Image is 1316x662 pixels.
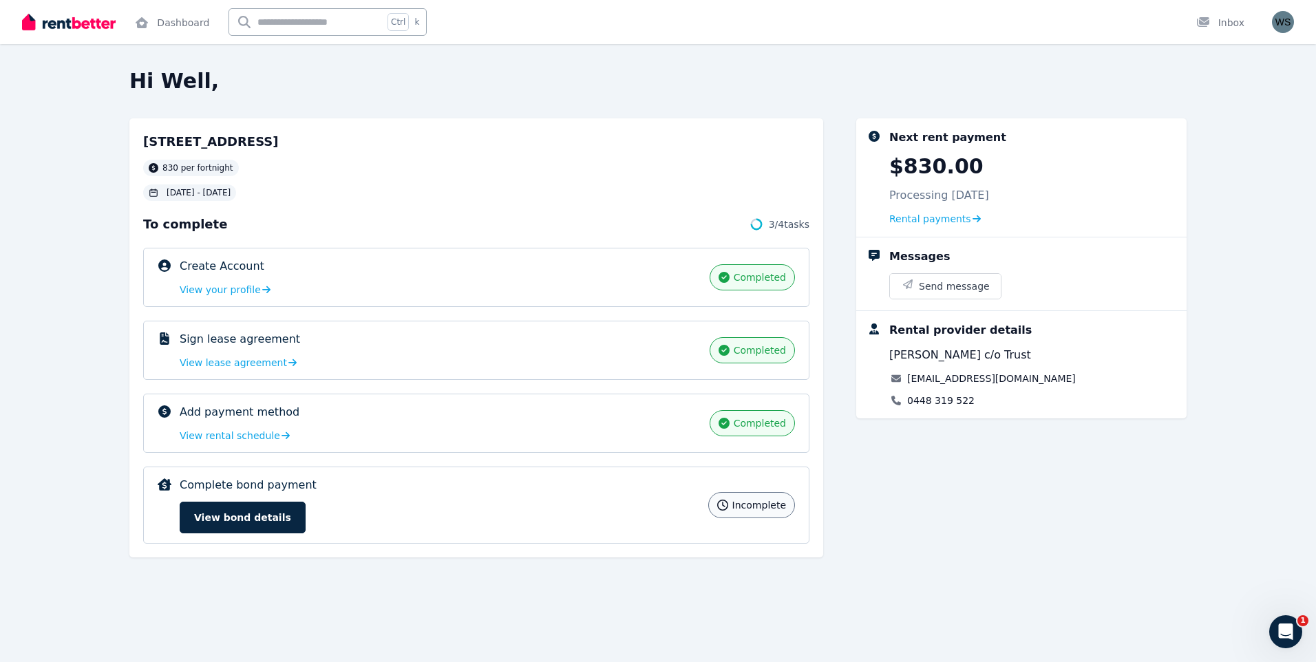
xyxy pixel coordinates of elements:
span: View lease agreement [180,356,287,370]
span: Ctrl [388,13,409,31]
div: Next rent payment [889,129,1006,146]
span: 1 [1297,615,1308,626]
span: View your profile [180,283,261,297]
p: $830.00 [889,154,984,179]
h2: [STREET_ADDRESS] [143,132,279,151]
span: completed [734,343,786,357]
div: Inbox [1196,16,1244,30]
p: Processing [DATE] [889,187,989,204]
a: Rental payments [889,212,981,226]
span: incomplete [732,498,786,512]
span: 3 / 4 tasks [769,217,809,231]
a: View your profile [180,283,270,297]
span: [DATE] - [DATE] [167,187,231,198]
a: View lease agreement [180,356,297,370]
div: Messages [889,248,950,265]
a: 0448 319 522 [907,394,975,407]
a: [EMAIL_ADDRESS][DOMAIN_NAME] [907,372,1076,385]
img: Well Life Services [1272,11,1294,33]
p: Create Account [180,258,264,275]
span: Rental payments [889,212,971,226]
div: Rental provider details [889,322,1032,339]
span: [PERSON_NAME] c/o Trust [889,347,1031,363]
p: Sign lease agreement [180,331,300,348]
img: RentBetter [22,12,116,32]
span: To complete [143,215,227,234]
button: View bond details [180,502,306,533]
span: completed [734,270,786,284]
iframe: Intercom live chat [1269,615,1302,648]
img: Complete bond payment [158,478,171,491]
span: 830 per fortnight [162,162,233,173]
span: View rental schedule [180,429,280,442]
p: Complete bond payment [180,477,317,493]
span: k [414,17,419,28]
a: View rental schedule [180,429,290,442]
button: Send message [890,274,1001,299]
h2: Hi Well, [129,69,1187,94]
span: Send message [919,279,990,293]
p: Add payment method [180,404,299,420]
span: completed [734,416,786,430]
